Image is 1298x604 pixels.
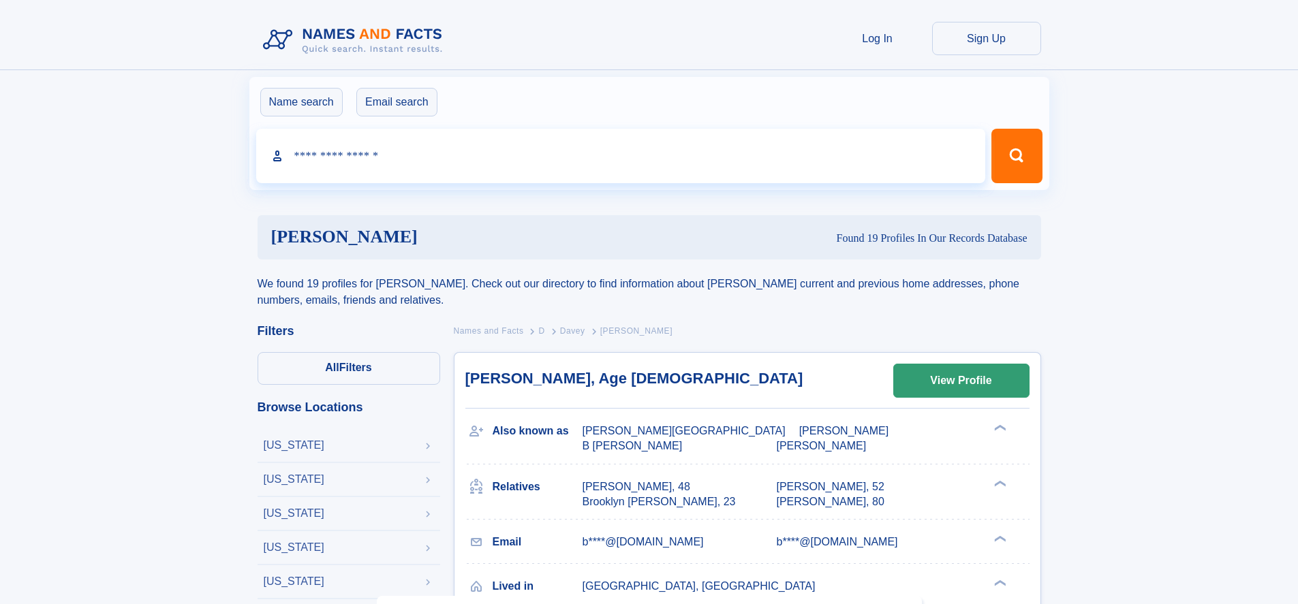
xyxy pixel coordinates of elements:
[258,22,454,59] img: Logo Names and Facts
[777,494,884,509] a: [PERSON_NAME], 80
[932,22,1041,55] a: Sign Up
[264,440,324,451] div: [US_STATE]
[264,474,324,485] div: [US_STATE]
[493,530,583,554] h3: Email
[930,365,991,396] div: View Profile
[271,229,628,246] h1: [PERSON_NAME]
[493,475,583,498] h3: Relatives
[583,580,816,592] span: [GEOGRAPHIC_DATA], [GEOGRAPHIC_DATA]
[600,326,673,336] span: [PERSON_NAME]
[823,22,932,55] a: Log In
[799,425,889,436] span: [PERSON_NAME]
[560,326,585,336] span: Davey
[991,424,1007,432] div: ❯
[991,534,1007,543] div: ❯
[777,479,884,494] a: [PERSON_NAME], 52
[991,129,1042,183] button: Search Button
[493,419,583,443] h3: Also known as
[325,362,339,373] span: All
[538,322,544,339] a: D
[991,479,1007,488] div: ❯
[264,542,324,553] div: [US_STATE]
[465,370,803,387] a: [PERSON_NAME], Age [DEMOGRAPHIC_DATA]
[260,88,343,116] label: Name search
[493,575,583,598] h3: Lived in
[264,508,324,519] div: [US_STATE]
[583,425,786,436] span: [PERSON_NAME][GEOGRAPHIC_DATA]
[356,88,437,116] label: Email search
[258,401,440,413] div: Browse Locations
[258,325,440,337] div: Filters
[264,576,324,587] div: [US_STATE]
[454,322,524,339] a: Names and Facts
[560,322,585,339] a: Davey
[258,352,440,385] label: Filters
[627,231,1027,246] div: Found 19 Profiles In Our Records Database
[777,440,867,451] span: [PERSON_NAME]
[991,578,1007,587] div: ❯
[583,494,736,509] a: Brooklyn [PERSON_NAME], 23
[256,129,986,183] input: search input
[258,259,1041,308] div: We found 19 profiles for [PERSON_NAME]. Check out our directory to find information about [PERSON...
[538,326,544,336] span: D
[583,440,683,451] span: B [PERSON_NAME]
[583,479,690,494] a: [PERSON_NAME], 48
[894,364,1029,397] a: View Profile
